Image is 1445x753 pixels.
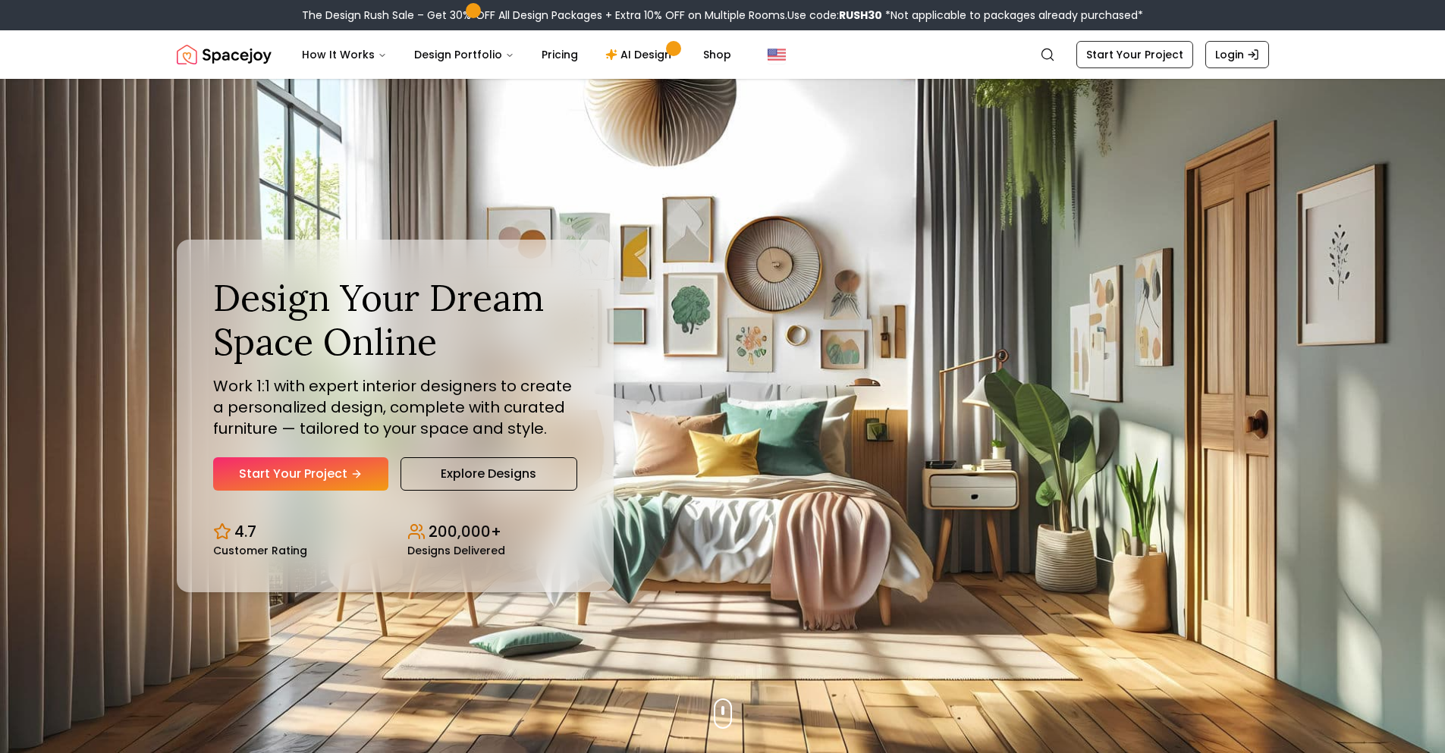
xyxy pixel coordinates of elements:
small: Customer Rating [213,545,307,556]
p: 4.7 [234,521,256,542]
a: Login [1205,41,1269,68]
div: The Design Rush Sale – Get 30% OFF All Design Packages + Extra 10% OFF on Multiple Rooms. [302,8,1143,23]
img: United States [768,45,786,64]
small: Designs Delivered [407,545,505,556]
a: Start Your Project [1076,41,1193,68]
a: AI Design [593,39,688,70]
nav: Main [290,39,743,70]
span: *Not applicable to packages already purchased* [882,8,1143,23]
img: Spacejoy Logo [177,39,272,70]
button: How It Works [290,39,399,70]
span: Use code: [787,8,882,23]
a: Explore Designs [401,457,577,491]
button: Design Portfolio [402,39,526,70]
a: Start Your Project [213,457,388,491]
nav: Global [177,30,1269,79]
p: 200,000+ [429,521,501,542]
a: Spacejoy [177,39,272,70]
a: Pricing [529,39,590,70]
a: Shop [691,39,743,70]
h1: Design Your Dream Space Online [213,276,577,363]
div: Design stats [213,509,577,556]
b: RUSH30 [839,8,882,23]
p: Work 1:1 with expert interior designers to create a personalized design, complete with curated fu... [213,375,577,439]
